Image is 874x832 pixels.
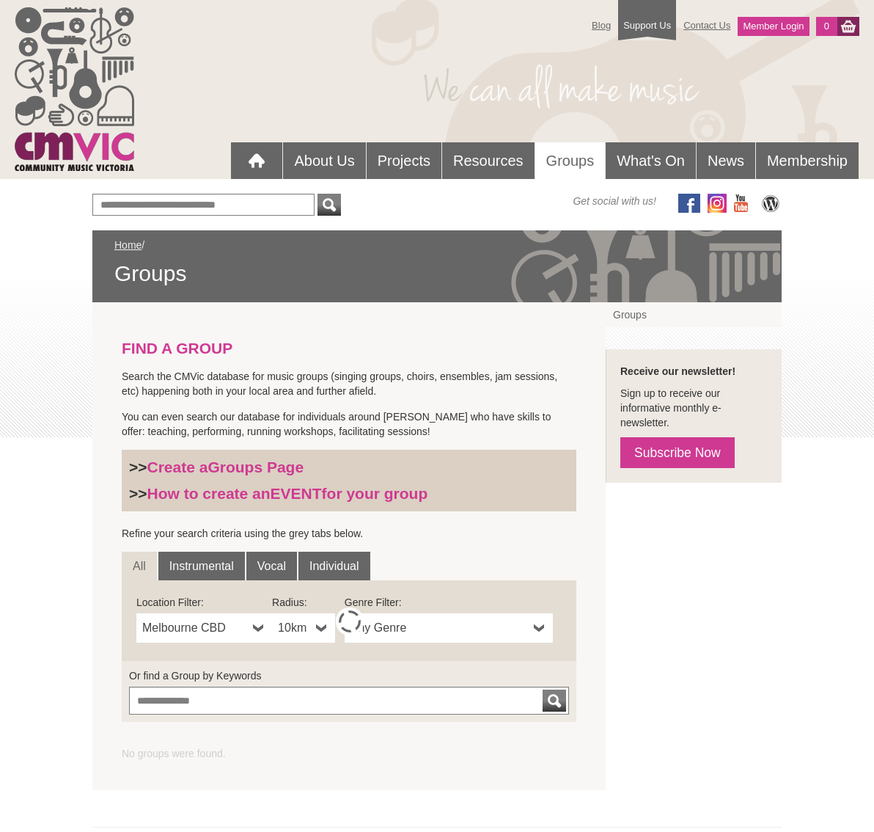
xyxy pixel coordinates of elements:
[122,552,157,581] a: All
[147,459,304,475] a: Create aGroups Page
[620,437,735,468] a: Subscribe Now
[114,239,142,251] a: Home
[606,302,782,327] a: Groups
[136,595,272,610] label: Location Filter:
[122,526,576,541] p: Refine your search criteria using the grey tabs below.
[271,485,322,502] strong: EVENT
[147,485,428,502] a: How to create anEVENTfor your group
[816,17,837,36] a: 0
[129,668,569,683] label: Or find a Group by Keywords
[272,595,335,610] label: Radius:
[15,7,134,171] img: cmvic_logo.png
[535,142,606,180] a: Groups
[367,142,441,179] a: Projects
[158,552,245,581] a: Instrumental
[442,142,535,179] a: Resources
[708,194,727,213] img: icon-instagram.png
[760,194,782,213] img: CMVic Blog
[584,12,618,38] a: Blog
[122,340,232,357] strong: FIND A GROUP
[756,142,859,179] a: Membership
[122,746,576,761] ul: No groups were found.
[122,409,576,439] p: You can even search our database for individuals around [PERSON_NAME] who have skills to offer: t...
[142,619,247,637] span: Melbourne CBD
[283,142,365,179] a: About Us
[606,142,696,179] a: What's On
[129,484,569,503] h3: >>
[129,458,569,477] h3: >>
[136,613,272,643] a: Melbourne CBD
[676,12,738,38] a: Contact Us
[272,613,335,643] a: 10km
[114,260,760,288] span: Groups
[298,552,370,581] a: Individual
[697,142,755,179] a: News
[350,619,528,637] span: Any Genre
[114,238,760,288] div: /
[620,365,735,377] strong: Receive our newsletter!
[246,552,297,581] a: Vocal
[620,386,767,430] p: Sign up to receive our informative monthly e-newsletter.
[122,369,576,398] p: Search the CMVic database for music groups (singing groups, choirs, ensembles, jam sessions, etc)...
[278,619,310,637] span: 10km
[345,613,553,643] a: Any Genre
[573,194,656,208] span: Get social with us!
[738,17,809,36] a: Member Login
[345,595,553,610] label: Genre Filter:
[208,459,304,475] strong: Groups Page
